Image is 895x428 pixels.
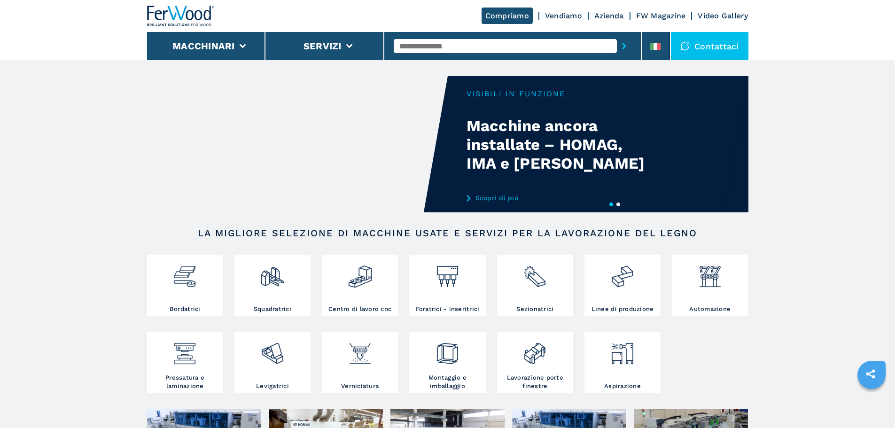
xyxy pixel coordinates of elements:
a: Scopri di più [467,194,651,202]
button: submit-button [617,35,631,57]
h3: Levigatrici [256,382,289,390]
img: automazione.png [698,257,723,289]
img: centro_di_lavoro_cnc_2.png [348,257,373,289]
img: Ferwood [147,6,215,26]
a: Automazione [672,255,748,316]
h3: Bordatrici [170,305,201,313]
h3: Squadratrici [254,305,291,313]
h3: Lavorazione porte finestre [499,374,571,390]
a: Montaggio e imballaggio [409,332,485,393]
img: levigatrici_2.png [260,334,285,366]
video: Your browser does not support the video tag. [147,76,448,212]
button: Macchinari [172,40,235,52]
a: sharethis [859,362,882,386]
img: foratrici_inseritrici_2.png [435,257,460,289]
a: Video Gallery [698,11,748,20]
a: Compriamo [482,8,533,24]
h3: Verniciatura [341,382,379,390]
h3: Linee di produzione [591,305,654,313]
img: montaggio_imballaggio_2.png [435,334,460,366]
img: lavorazione_porte_finestre_2.png [522,334,547,366]
button: 1 [609,202,613,206]
h3: Montaggio e imballaggio [412,374,483,390]
a: Bordatrici [147,255,223,316]
div: Contattaci [671,32,748,60]
h2: LA MIGLIORE SELEZIONE DI MACCHINE USATE E SERVIZI PER LA LAVORAZIONE DEL LEGNO [177,227,718,239]
h3: Pressatura e laminazione [149,374,221,390]
img: bordatrici_1.png [172,257,197,289]
img: Contattaci [680,41,690,51]
a: FW Magazine [636,11,686,20]
a: Centro di lavoro cnc [322,255,398,316]
h3: Foratrici - inseritrici [416,305,480,313]
h3: Aspirazione [604,382,641,390]
h3: Centro di lavoro cnc [328,305,391,313]
a: Levigatrici [234,332,311,393]
img: linee_di_produzione_2.png [610,257,635,289]
a: Vendiamo [545,11,582,20]
a: Squadratrici [234,255,311,316]
a: Aspirazione [584,332,661,393]
button: Servizi [304,40,342,52]
a: Sezionatrici [497,255,573,316]
button: 2 [616,202,620,206]
a: Azienda [594,11,624,20]
img: aspirazione_1.png [610,334,635,366]
a: Foratrici - inseritrici [409,255,485,316]
h3: Automazione [689,305,731,313]
a: Verniciatura [322,332,398,393]
a: Pressatura e laminazione [147,332,223,393]
img: sezionatrici_2.png [522,257,547,289]
img: verniciatura_1.png [348,334,373,366]
a: Lavorazione porte finestre [497,332,573,393]
img: pressa-strettoia.png [172,334,197,366]
img: squadratrici_2.png [260,257,285,289]
h3: Sezionatrici [516,305,553,313]
a: Linee di produzione [584,255,661,316]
